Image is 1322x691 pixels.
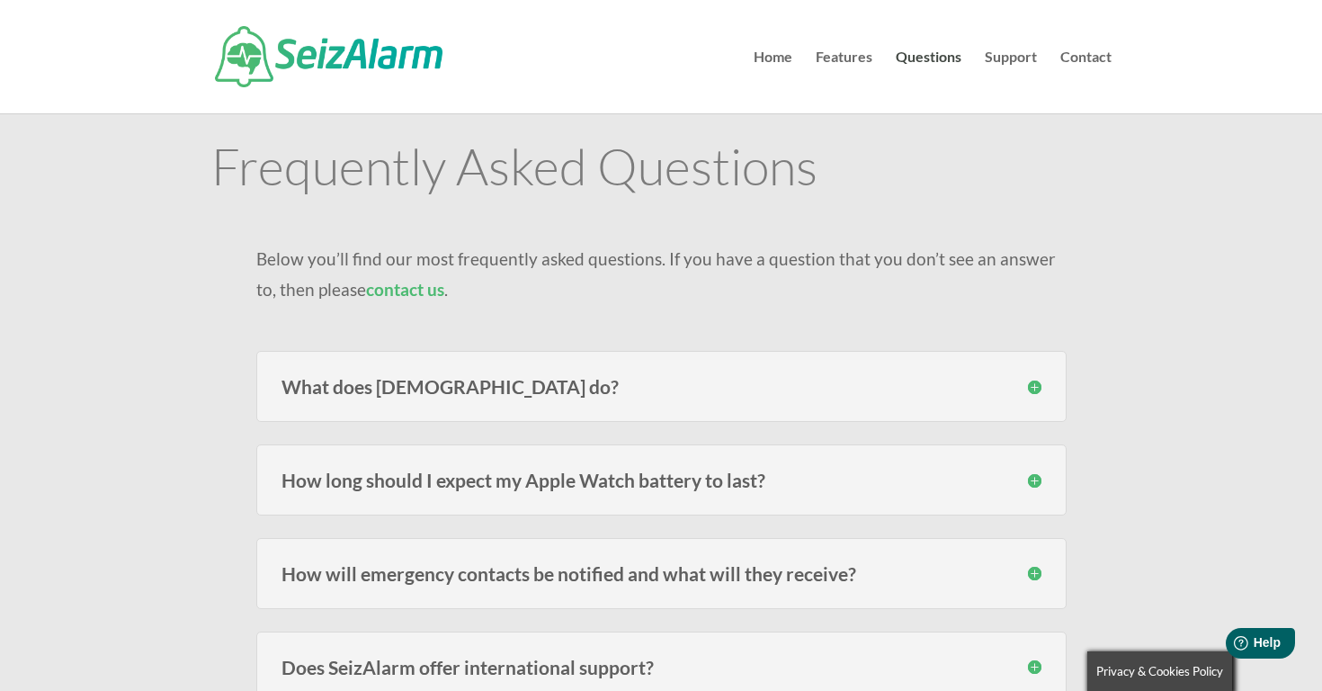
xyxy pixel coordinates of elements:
a: Questions [896,50,961,113]
h3: Does SeizAlarm offer international support? [281,658,1041,677]
a: Features [816,50,872,113]
a: Home [754,50,792,113]
h3: How long should I expect my Apple Watch battery to last? [281,471,1041,489]
h3: What does [DEMOGRAPHIC_DATA] do? [281,377,1041,396]
img: SeizAlarm [215,26,442,87]
span: Privacy & Cookies Policy [1096,664,1223,678]
h1: Frequently Asked Questions [211,140,1112,200]
a: Support [985,50,1037,113]
a: contact us [366,279,444,300]
p: Below you’ll find our most frequently asked questions. If you have a question that you don’t see ... [256,244,1067,305]
a: Contact [1060,50,1112,113]
h3: How will emergency contacts be notified and what will they receive? [281,564,1041,583]
iframe: Help widget launcher [1162,621,1302,671]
